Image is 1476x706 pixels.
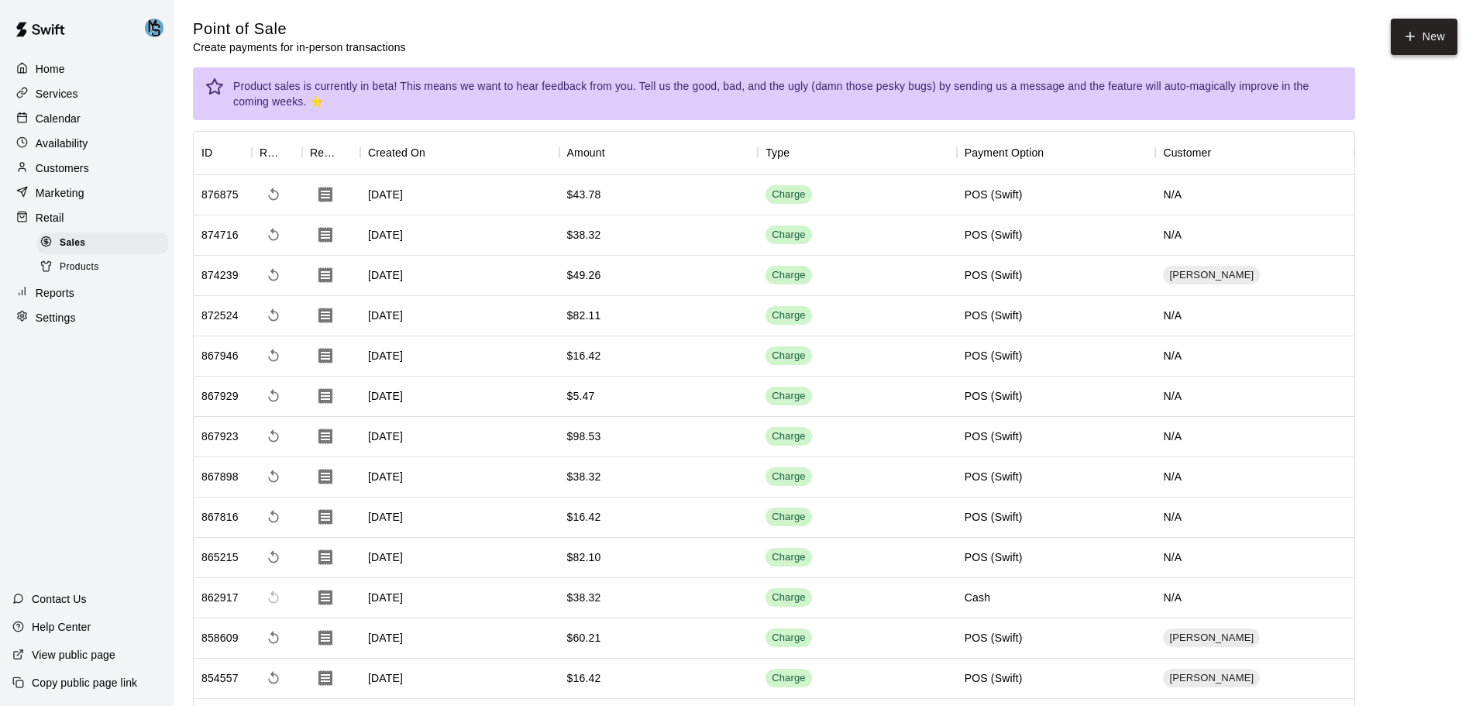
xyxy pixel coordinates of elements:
button: Sort [1211,142,1233,164]
div: Cash [965,590,990,605]
div: POS (Swift) [965,670,1023,686]
button: Sort [339,142,360,164]
div: $16.42 [567,348,601,363]
span: Refund payment [260,261,287,289]
div: Amount [559,131,759,174]
div: MNS Facility Support [142,12,174,43]
button: Download Receipt [310,542,341,573]
a: Marketing [12,181,162,205]
div: Refund [252,131,302,174]
a: Products [37,255,174,279]
div: Type [758,131,957,174]
div: $16.42 [567,509,601,525]
div: Created On [368,131,425,174]
div: POS (Swift) [965,549,1023,565]
div: [PERSON_NAME] [1163,669,1260,687]
div: Charge [772,349,806,363]
div: ID [194,131,252,174]
div: Created On [360,131,559,174]
div: [DATE] [360,659,559,699]
div: Payment Option [965,131,1044,174]
a: Services [12,82,162,105]
div: 874239 [201,267,239,283]
div: POS (Swift) [965,227,1023,243]
button: Sort [425,142,447,164]
p: Settings [36,310,76,325]
p: Services [36,86,78,102]
button: Download Receipt [310,461,341,492]
div: Home [12,57,162,81]
div: Receipt [302,131,360,174]
div: 867816 [201,509,239,525]
span: Sales [60,236,85,251]
div: Customer [1155,131,1354,174]
div: 862917 [201,590,239,605]
p: Calendar [36,111,81,126]
div: [DATE] [360,578,559,618]
div: [DATE] [360,215,559,256]
div: Customers [12,157,162,180]
div: $5.47 [567,388,595,404]
div: Calendar [12,107,162,130]
div: 876875 [201,187,239,202]
div: $82.10 [567,549,601,565]
div: [DATE] [360,377,559,417]
div: 865215 [201,549,239,565]
div: N/A [1155,296,1354,336]
span: Refund payment [260,664,287,692]
div: Sales [37,232,168,254]
div: [DATE] [360,618,559,659]
span: [PERSON_NAME] [1163,631,1260,646]
div: [DATE] [360,417,559,457]
button: Download Receipt [310,340,341,371]
div: Payment Option [957,131,1156,174]
span: Refund payment [260,382,287,410]
p: Contact Us [32,591,87,607]
div: $43.78 [567,187,601,202]
div: Charge [772,510,806,525]
div: $98.53 [567,429,601,444]
div: Products [37,257,168,278]
div: POS (Swift) [965,187,1023,202]
button: Download Receipt [310,421,341,452]
div: $38.32 [567,227,601,243]
div: N/A [1155,175,1354,215]
button: Download Receipt [310,501,341,532]
span: Refund payment [260,181,287,208]
span: Refund payment [260,543,287,571]
p: Availability [36,136,88,151]
button: Download Receipt [310,179,341,210]
span: Refund payment [260,503,287,531]
span: [PERSON_NAME] [1163,268,1260,283]
div: Charge [772,470,806,484]
button: Download Receipt [310,663,341,694]
div: N/A [1155,578,1354,618]
p: Create payments for in-person transactions [193,40,406,55]
div: N/A [1155,417,1354,457]
div: Charge [772,591,806,605]
p: Marketing [36,185,84,201]
button: Sort [212,142,234,164]
span: Refund payment [260,301,287,329]
div: [DATE] [360,256,559,296]
div: POS (Swift) [965,267,1023,283]
a: Reports [12,281,162,305]
div: 874716 [201,227,239,243]
div: $49.26 [567,267,601,283]
button: Download Receipt [310,622,341,653]
div: POS (Swift) [965,388,1023,404]
div: Type [766,131,790,174]
span: Refund payment [260,342,287,370]
div: 872524 [201,308,239,323]
button: Sort [280,142,302,164]
div: Charge [772,429,806,444]
div: POS (Swift) [965,348,1023,363]
a: Settings [12,306,162,329]
div: $60.21 [567,630,601,646]
img: MNS Facility Support [145,19,163,37]
button: Download Receipt [310,219,341,250]
div: POS (Swift) [965,429,1023,444]
span: Cannot make a refund for non card payments [260,584,287,611]
div: N/A [1155,538,1354,578]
